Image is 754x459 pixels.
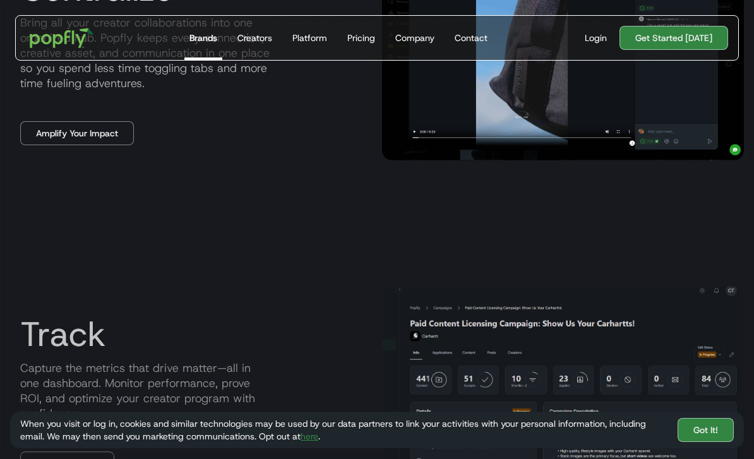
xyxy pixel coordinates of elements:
[232,16,277,60] a: Creators
[10,316,372,354] h3: Track
[184,16,222,60] a: Brands
[585,32,607,44] div: Login
[301,431,318,442] a: here
[237,32,272,44] div: Creators
[21,19,102,57] a: home
[20,121,134,145] a: Amplify Your Impact
[347,32,375,44] div: Pricing
[450,16,493,60] a: Contact
[20,417,667,443] div: When you visit or log in, cookies and similar technologies may be used by our data partners to li...
[292,32,327,44] div: Platform
[390,16,440,60] a: Company
[619,26,728,50] a: Get Started [DATE]
[189,32,217,44] div: Brands
[678,418,734,442] a: Got It!
[455,32,488,44] div: Contact
[395,32,434,44] div: Company
[287,16,332,60] a: Platform
[10,361,372,422] p: Capture the metrics that drive matter—all in one dashboard. Monitor performance, prove ROI, and o...
[580,32,612,44] a: Login
[342,16,380,60] a: Pricing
